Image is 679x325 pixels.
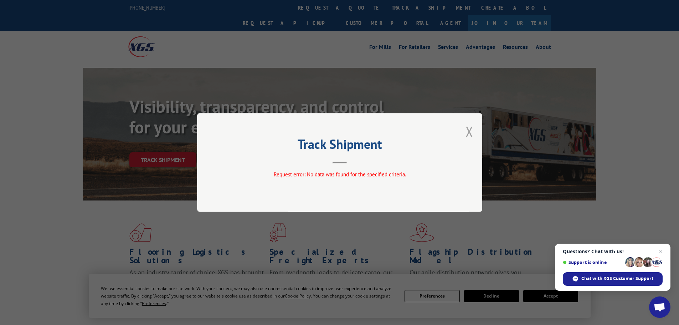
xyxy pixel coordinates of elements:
span: Chat with XGS Customer Support [581,275,653,282]
span: Support is online [563,260,623,265]
h2: Track Shipment [233,139,447,153]
span: Close chat [657,247,665,256]
div: Open chat [649,296,670,318]
button: Close modal [465,122,473,141]
span: Questions? Chat with us! [563,249,663,254]
span: Request error: No data was found for the specified criteria. [273,171,406,178]
div: Chat with XGS Customer Support [563,272,663,286]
